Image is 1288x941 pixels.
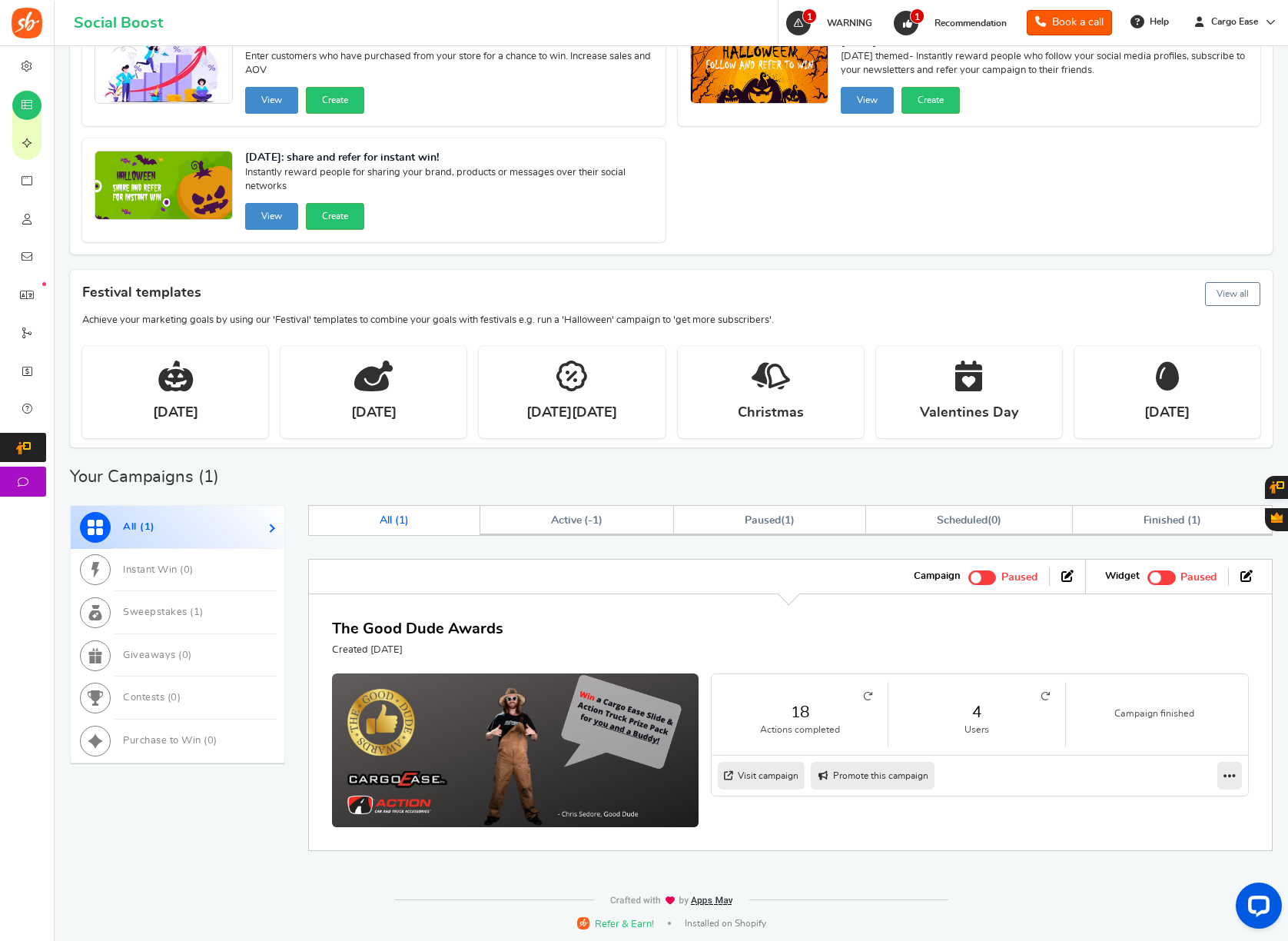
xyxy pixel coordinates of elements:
span: Paused [1180,572,1217,583]
span: Recommendation [934,18,1007,28]
strong: [DATE][DATE] [526,404,617,423]
strong: [DATE]: share and refer for instant win! [245,151,653,166]
span: Enter customers who have purchased from your store for a chance to win. Increase sales and AOV [245,50,653,81]
img: Recommended Campaigns [95,35,232,105]
span: 0 [991,515,998,526]
span: 1 [802,8,817,24]
strong: Christmas [738,404,804,423]
span: 1 [1191,515,1197,526]
button: View all [1205,282,1260,306]
button: Create [306,203,364,230]
span: 1 [399,515,405,526]
span: 1 [194,607,201,617]
span: 1 [785,515,791,526]
span: 1 [144,522,151,532]
strong: [DATE] [153,404,198,423]
a: 1 WARNING [785,11,880,35]
span: Finished ( ) [1144,515,1201,526]
small: Actions completed [727,723,872,737]
span: ( ) [937,515,1001,526]
h1: Social Boost [74,15,163,32]
span: 0 [182,650,189,660]
img: Recommended Campaigns [691,35,828,105]
h2: Your Campaigns ( ) [70,469,219,484]
span: Cargo Ease [1205,15,1264,28]
img: Social Boost [12,8,42,38]
span: Help [1146,15,1169,28]
span: Sweepstakes ( ) [123,607,204,617]
a: 18 [727,701,872,723]
span: | [668,922,671,925]
a: Refer & Earn! [577,916,654,931]
span: Giveaways ( ) [123,650,192,660]
li: Widget activated [1094,567,1229,586]
a: 1 Recommendation [892,11,1014,35]
a: Visit campaign [718,762,805,790]
span: -1 [588,515,599,526]
span: 0 [184,565,191,575]
small: Campaign finished [1081,707,1227,720]
a: Promote this campaign [811,762,934,790]
span: Scheduled [937,515,988,526]
span: Instantly reward people for sharing your brand, products or messages over their social networks [245,166,653,197]
button: View [245,87,298,114]
span: 1 [910,8,925,24]
span: WARNING [827,18,872,28]
span: Purchase to Win ( ) [123,736,217,746]
span: ( ) [745,515,795,526]
strong: Widget [1105,570,1140,584]
iframe: LiveChat chat widget [1223,876,1288,941]
span: Paused [745,515,781,526]
strong: [DATE] [351,404,397,423]
span: 0 [207,736,214,746]
a: Book a call [1027,10,1112,35]
button: Create [306,87,364,114]
span: Instant Win ( ) [123,565,194,575]
button: Create [901,87,960,114]
button: View [245,203,298,230]
p: Created [DATE] [332,643,503,657]
span: Gratisfaction [1271,512,1283,523]
strong: [DATE] [1144,404,1190,423]
a: 4 [904,701,1049,723]
span: [DATE] themed- Instantly reward people who follow your social media profiles, subscribe to your n... [841,50,1249,81]
a: The Good Dude Awards [332,621,503,637]
button: Gratisfaction [1265,508,1288,531]
h4: Festival templates [82,279,1260,309]
span: All ( ) [380,515,409,526]
strong: Campaign [914,570,961,584]
img: img-footer.webp [609,896,734,906]
span: Paused [1001,572,1037,583]
span: Contests ( ) [123,693,181,703]
span: Active ( ) [551,515,603,526]
span: 1 [204,468,214,485]
span: All ( ) [123,522,155,532]
em: New [42,282,46,286]
strong: Valentines Day [920,404,1018,423]
span: Installed on Shopify [685,917,766,930]
a: Help [1124,9,1177,34]
span: 0 [171,693,178,703]
button: View [841,87,894,114]
p: Achieve your marketing goals by using our 'Festival' templates to combine your goals with festiva... [82,314,1260,328]
img: Recommended Campaigns [95,151,232,221]
small: Users [904,723,1049,737]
